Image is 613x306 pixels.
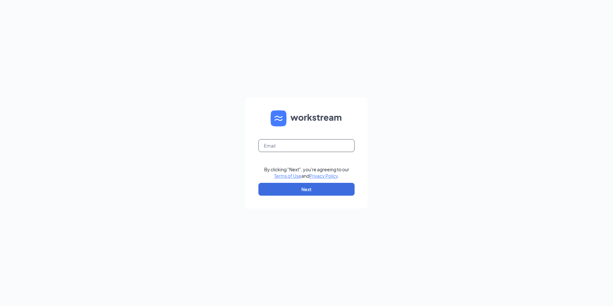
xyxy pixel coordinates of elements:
a: Terms of Use [274,173,301,179]
div: By clicking "Next", you're agreeing to our and . [264,166,349,179]
button: Next [258,183,355,196]
a: Privacy Policy [309,173,338,179]
input: Email [258,139,355,152]
img: WS logo and Workstream text [271,110,342,126]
